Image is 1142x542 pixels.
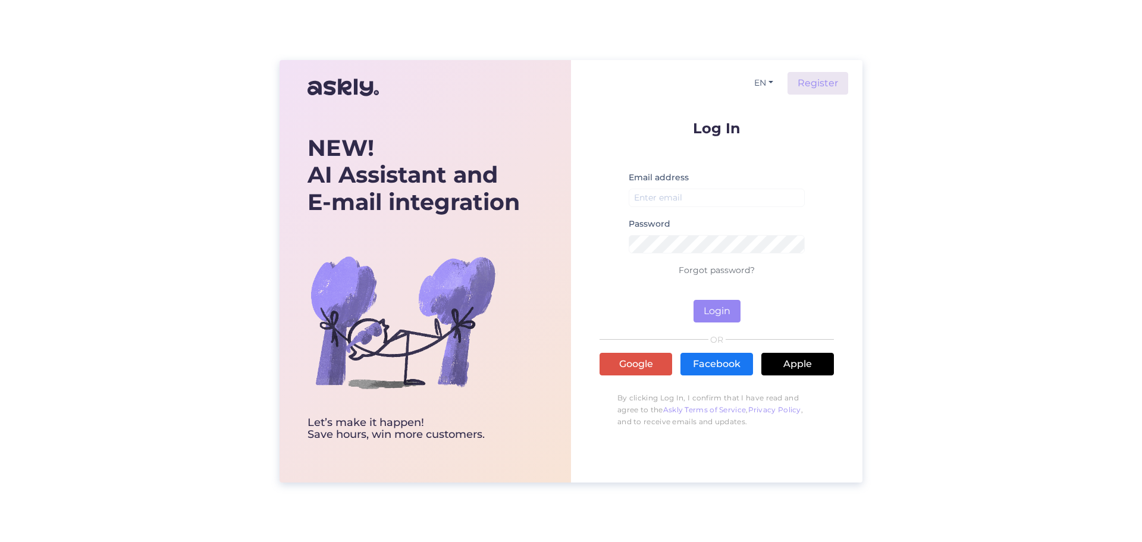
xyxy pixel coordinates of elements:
p: By clicking Log In, I confirm that I have read and agree to the , , and to receive emails and upd... [600,386,834,434]
a: Askly Terms of Service [663,405,746,414]
a: Forgot password? [679,265,755,275]
p: Log In [600,121,834,136]
label: Email address [629,171,689,184]
div: Let’s make it happen! Save hours, win more customers. [308,417,520,441]
a: Google [600,353,672,375]
input: Enter email [629,189,805,207]
img: bg-askly [308,227,498,417]
b: NEW! [308,134,374,162]
label: Password [629,218,670,230]
div: AI Assistant and E-mail integration [308,134,520,216]
img: Askly [308,73,379,102]
a: Privacy Policy [748,405,801,414]
span: OR [708,336,726,344]
a: Register [788,72,848,95]
a: Apple [761,353,834,375]
button: EN [749,74,778,92]
a: Facebook [680,353,753,375]
button: Login [694,300,741,322]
